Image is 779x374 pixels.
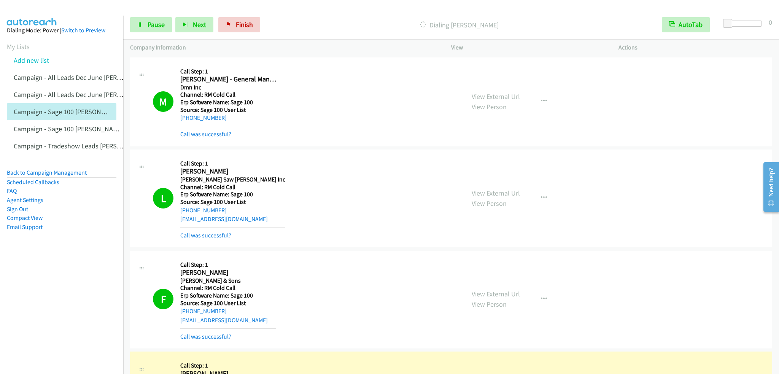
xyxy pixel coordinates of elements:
h5: Call Step: 1 [180,68,276,75]
a: Email Support [7,223,43,231]
h5: Call Step: 1 [180,160,285,167]
a: Campaign - All Leads Dec June [PERSON_NAME] Cloned [14,90,174,99]
a: Campaign - Sage 100 [PERSON_NAME] [14,107,123,116]
a: Call was successful? [180,131,231,138]
a: Switch to Preview [61,27,105,34]
a: View External Url [472,189,520,197]
a: [PHONE_NUMBER] [180,307,227,315]
h1: M [153,91,173,112]
h5: [PERSON_NAME] & Sons [180,277,276,285]
a: My Lists [7,42,30,51]
p: Company Information [130,43,437,52]
a: Campaign - Tradeshow Leads [PERSON_NAME] Cloned [14,142,170,150]
button: AutoTab [662,17,710,32]
a: [EMAIL_ADDRESS][DOMAIN_NAME] [180,317,268,324]
h2: [PERSON_NAME] [180,268,276,277]
h5: Source: Sage 100 User List [180,299,276,307]
a: Campaign - All Leads Dec June [PERSON_NAME] [14,73,152,82]
a: View Person [472,199,507,208]
h5: Channel: RM Cold Call [180,183,285,191]
a: View External Url [472,92,520,101]
a: Call was successful? [180,232,231,239]
h5: Erp Software Name: Sage 100 [180,292,276,299]
span: Pause [148,20,165,29]
a: Finish [218,17,260,32]
div: Delay between calls (in seconds) [727,21,762,27]
h5: [PERSON_NAME] Saw [PERSON_NAME] Inc [180,176,285,183]
a: Pause [130,17,172,32]
a: Back to Campaign Management [7,169,87,176]
a: [PHONE_NUMBER] [180,114,227,121]
h5: Call Step: 1 [180,362,276,369]
a: Sign Out [7,205,28,213]
h5: Channel: RM Cold Call [180,91,276,99]
a: Compact View [7,214,43,221]
p: Actions [618,43,772,52]
a: View Person [472,300,507,309]
div: 0 [769,17,772,27]
a: Campaign - Sage 100 [PERSON_NAME] Cloned [14,124,145,133]
h2: [PERSON_NAME] [180,167,276,176]
h1: L [153,188,173,208]
a: View Person [472,102,507,111]
span: Next [193,20,206,29]
h5: Channel: RM Cold Call [180,284,276,292]
a: [PHONE_NUMBER] [180,207,227,214]
h2: [PERSON_NAME] - General Manager [180,75,276,84]
h5: Call Step: 1 [180,261,276,269]
a: [EMAIL_ADDRESS][DOMAIN_NAME] [180,215,268,223]
button: Next [175,17,213,32]
h5: Source: Sage 100 User List [180,198,285,206]
a: Scheduled Callbacks [7,178,59,186]
a: View External Url [472,290,520,298]
h5: Dmn Inc [180,84,276,91]
h5: Source: Sage 100 User List [180,106,276,114]
iframe: Resource Center [757,157,779,217]
a: FAQ [7,187,17,194]
div: Dialing Mode: Power | [7,26,116,35]
a: Agent Settings [7,196,43,204]
h5: Erp Software Name: Sage 100 [180,191,285,198]
p: Dialing [PERSON_NAME] [270,20,648,30]
h1: F [153,289,173,309]
h5: Erp Software Name: Sage 100 [180,99,276,106]
a: Add new list [14,56,49,65]
p: View [451,43,605,52]
a: Call was successful? [180,333,231,340]
span: Finish [236,20,253,29]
